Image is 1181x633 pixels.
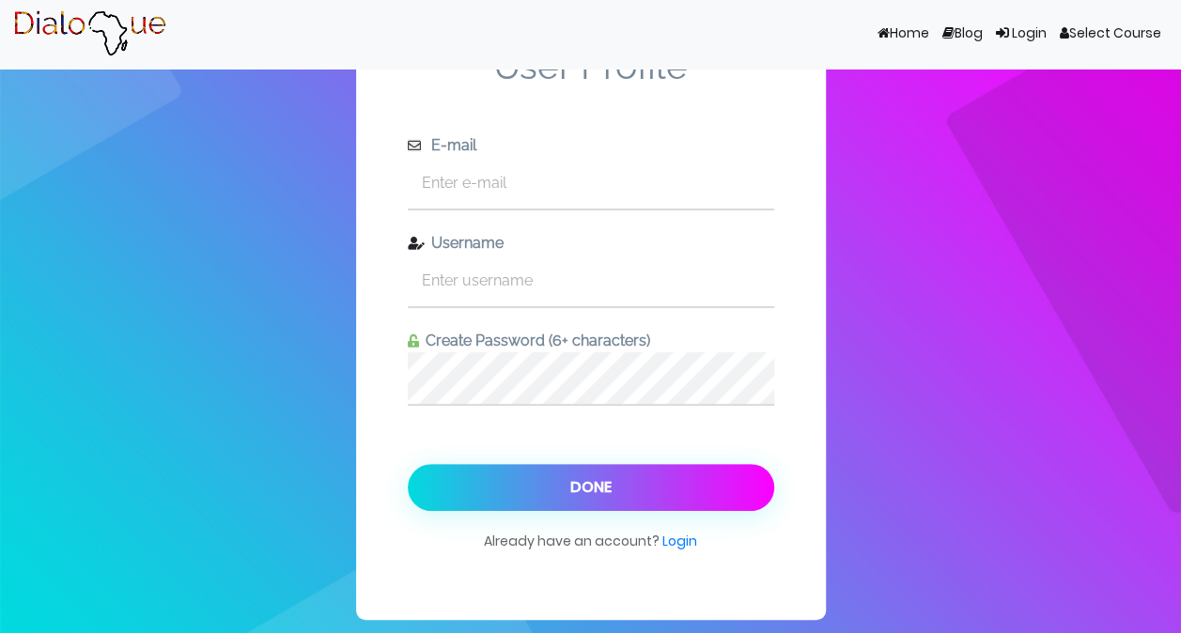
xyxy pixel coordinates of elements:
[408,464,774,511] button: Done
[408,255,774,306] input: Enter username
[662,532,697,550] a: Login
[484,531,697,569] span: Already have an account?
[989,16,1053,52] a: Login
[419,332,650,349] span: Create Password (6+ characters)
[408,157,774,208] input: Enter e-mail
[425,234,504,252] span: Username
[424,136,475,154] span: E-mail
[13,10,166,57] img: Brand
[936,16,989,52] a: Blog
[1053,16,1168,52] a: Select Course
[408,44,774,134] span: User Profile
[871,16,936,52] a: Home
